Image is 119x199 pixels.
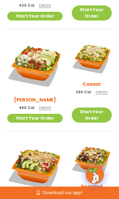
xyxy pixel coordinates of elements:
span: Download our app! [43,191,82,195]
img: wpChatIcon [86,166,103,183]
h2: Caesar [82,80,101,88]
span: 290 Cal [76,89,91,95]
a: Start Your Order [72,108,112,123]
a: Start Your Order [7,12,63,21]
h2: Roasted Autumn [72,183,112,198]
a: Start Your Order [72,5,112,21]
span: Details [96,89,108,95]
img: Product photo for Caesar Salad [72,38,112,78]
h2: [PERSON_NAME] [14,96,56,104]
img: Product photo for Roasted Autumn Salad [72,140,112,180]
span: 420 Cal [19,3,34,8]
span: 460 Cal [19,105,34,111]
img: Product photo for Cobb Salad [7,38,63,94]
a: Download our app! [37,191,82,195]
a: Start Your Order [7,114,63,123]
span: Details [39,3,51,8]
img: Product photo for BBQ Ranch Salad [7,140,63,196]
span: Details [39,105,51,110]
